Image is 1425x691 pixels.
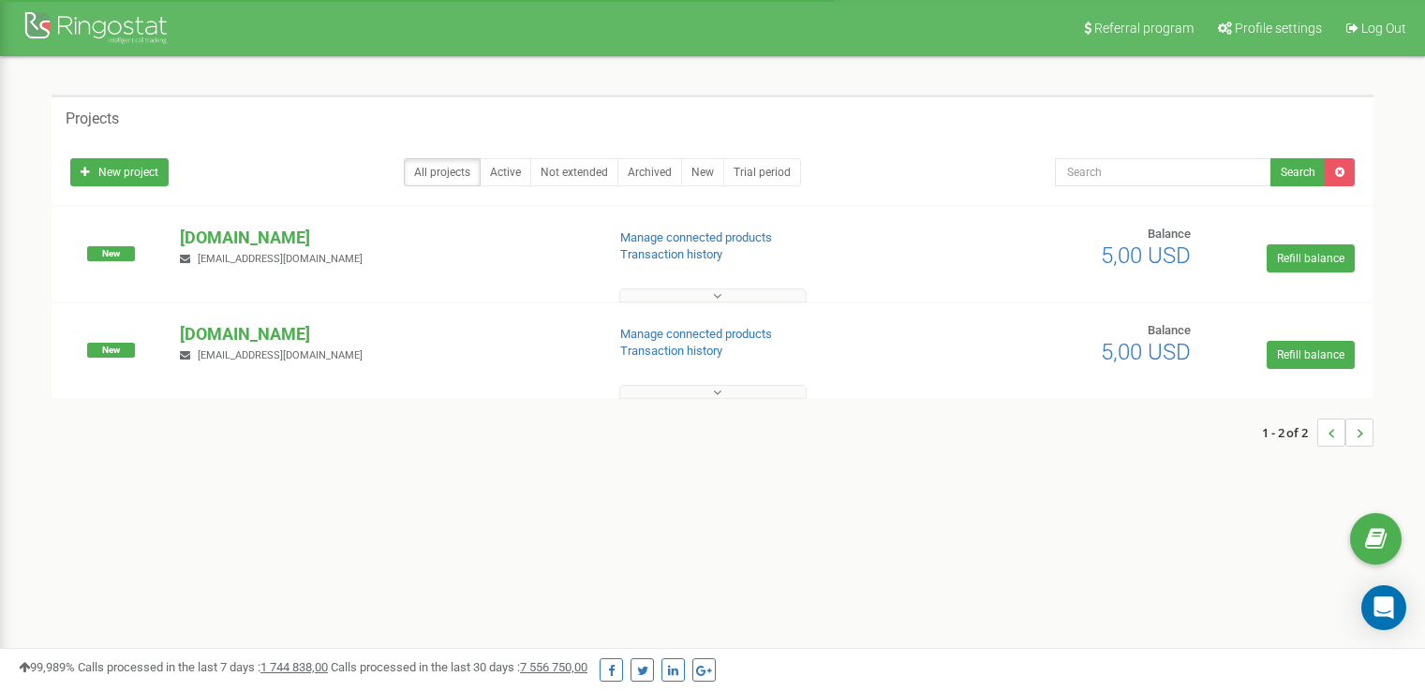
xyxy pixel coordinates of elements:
a: Not extended [530,158,618,186]
span: 99,989% [19,660,75,674]
span: Balance [1148,227,1191,241]
span: 5,00 USD [1101,339,1191,365]
a: Refill balance [1267,341,1355,369]
h5: Projects [66,110,119,127]
span: Referral program [1094,21,1194,36]
a: Trial period [723,158,801,186]
input: Search [1055,158,1271,186]
u: 1 744 838,00 [260,660,328,674]
span: Calls processed in the last 30 days : [331,660,587,674]
a: New project [70,158,169,186]
a: Manage connected products [620,327,772,341]
span: Log Out [1361,21,1406,36]
button: Search [1270,158,1326,186]
u: 7 556 750,00 [520,660,587,674]
span: 5,00 USD [1101,243,1191,269]
p: [DOMAIN_NAME] [180,322,589,346]
a: Archived [617,158,682,186]
span: [EMAIL_ADDRESS][DOMAIN_NAME] [198,349,363,361]
a: Transaction history [620,344,722,358]
p: [DOMAIN_NAME] [180,226,589,250]
a: Manage connected products [620,230,772,244]
span: Profile settings [1235,21,1322,36]
span: New [87,246,135,261]
nav: ... [1262,400,1373,465]
a: Transaction history [620,247,722,261]
a: All projects [404,158,481,186]
span: Balance [1148,323,1191,337]
span: 1 - 2 of 2 [1262,419,1317,447]
a: Active [480,158,531,186]
span: Calls processed in the last 7 days : [78,660,328,674]
a: New [681,158,724,186]
a: Refill balance [1267,244,1355,272]
span: New [87,343,135,358]
div: Open Intercom Messenger [1361,585,1406,630]
span: [EMAIL_ADDRESS][DOMAIN_NAME] [198,253,363,265]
